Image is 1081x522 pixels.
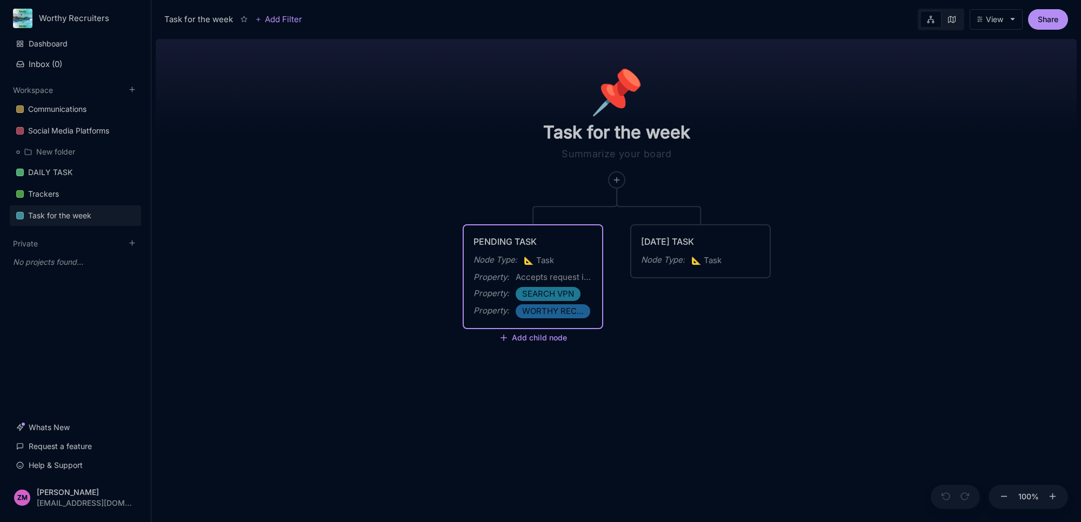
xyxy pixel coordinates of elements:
[473,304,509,317] div: Property :
[641,253,685,266] div: Node Type :
[641,235,760,248] div: [DATE] TASK
[10,184,141,204] a: Trackers
[10,205,141,226] a: Task for the week
[28,188,59,200] div: Trackers
[10,436,141,457] a: Request a feature
[491,35,743,189] div: 📌
[255,13,302,26] button: Add Filter
[462,224,604,330] div: PENDING TASKNode Type:📐TaskProperty:Accepts request in Linked PageProperty:SEARCH VPNProperty:WOR...
[13,85,53,95] button: Workspace
[691,254,722,267] span: Task
[590,70,644,109] div: 📌
[28,124,109,137] div: Social Media Platforms
[473,287,509,300] div: Property :
[10,121,141,141] a: Social Media Platforms
[14,490,30,506] div: ZM
[473,253,517,266] div: Node Type :
[10,252,141,272] div: No projects found...
[10,417,141,438] a: Whats New
[522,305,584,318] span: WORTHY RECRUITER LINKED IN GROUP
[473,235,592,248] div: PENDING TASK
[37,488,132,496] div: [PERSON_NAME]
[262,13,302,26] span: Add Filter
[28,166,72,179] div: DAILY TASK
[10,481,141,513] button: ZM[PERSON_NAME][EMAIL_ADDRESS][DOMAIN_NAME]
[524,254,554,267] span: Task
[473,271,509,284] div: Property :
[10,249,141,275] div: Private
[986,15,1003,24] div: View
[10,34,141,54] a: Dashboard
[691,255,704,265] i: 📐
[970,9,1023,30] button: View
[164,13,233,26] div: Task for the week
[10,162,141,183] a: DAILY TASK
[522,287,574,300] span: SEARCH VPN
[39,14,121,23] div: Worthy Recruiters
[10,55,141,73] button: Inbox (0)
[13,9,138,28] button: Worthy Recruiters
[10,184,141,205] div: Trackers
[10,99,141,119] a: Communications
[10,205,141,226] div: Task for the week
[499,333,566,343] button: Add child node
[1028,9,1068,30] button: Share
[13,239,38,248] button: Private
[516,271,592,284] div: Accepts request in Linked Page
[524,255,536,265] i: 📐
[10,142,141,162] div: New folder
[28,103,86,116] div: Communications
[28,209,91,222] div: Task for the week
[36,145,75,158] div: New folder
[630,224,771,279] div: [DATE] TASKNode Type:📐Task
[10,96,141,230] div: Workspace
[10,455,141,476] a: Help & Support
[10,99,141,120] div: Communications
[10,121,141,142] div: Social Media Platforms
[1016,485,1042,510] button: 100%
[37,499,132,507] div: [EMAIL_ADDRESS][DOMAIN_NAME]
